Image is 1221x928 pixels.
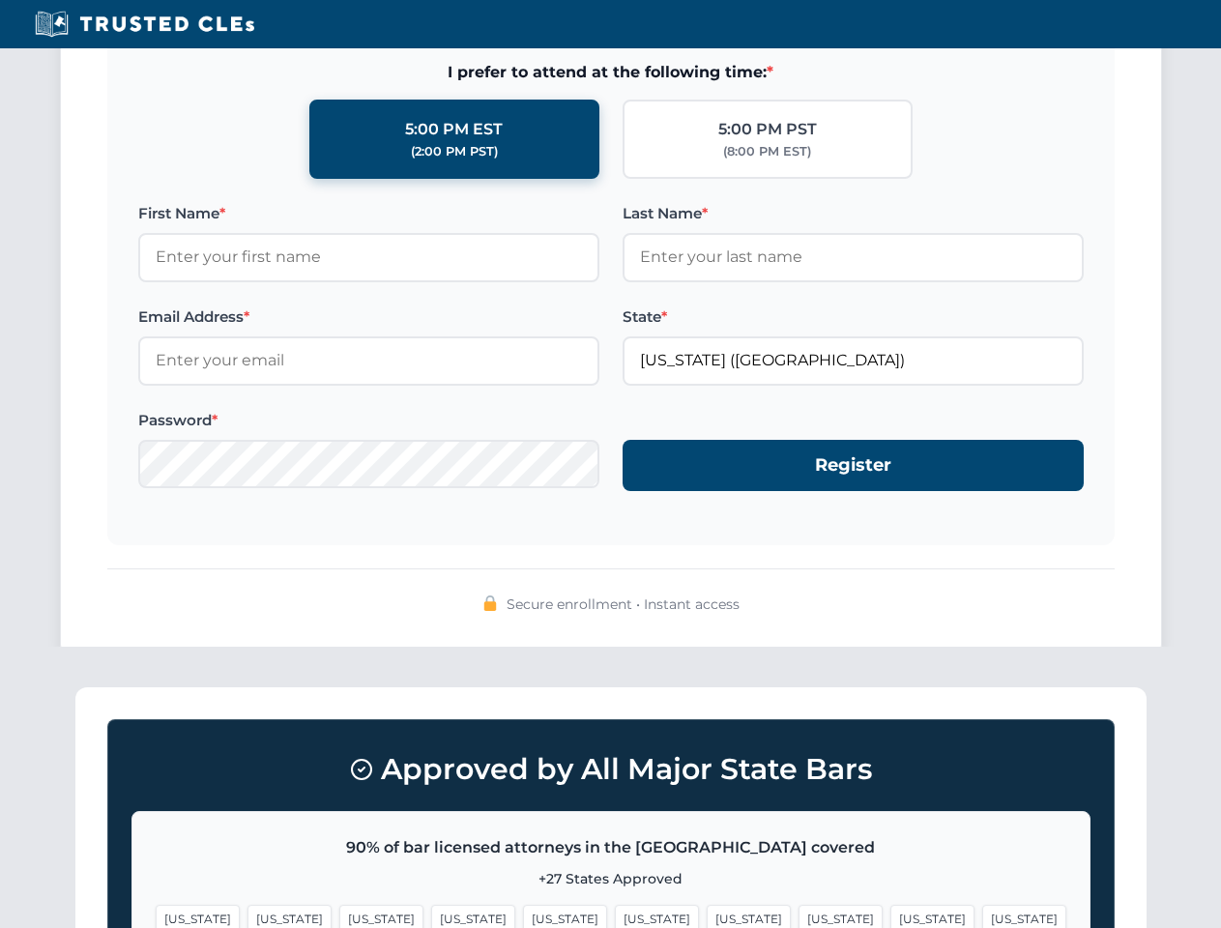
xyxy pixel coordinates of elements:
[138,336,599,385] input: Enter your email
[623,202,1084,225] label: Last Name
[623,336,1084,385] input: Florida (FL)
[411,142,498,161] div: (2:00 PM PST)
[623,305,1084,329] label: State
[156,835,1066,860] p: 90% of bar licensed attorneys in the [GEOGRAPHIC_DATA] covered
[138,233,599,281] input: Enter your first name
[138,409,599,432] label: Password
[507,594,740,615] span: Secure enrollment • Instant access
[718,117,817,142] div: 5:00 PM PST
[138,202,599,225] label: First Name
[723,142,811,161] div: (8:00 PM EST)
[138,305,599,329] label: Email Address
[131,743,1090,796] h3: Approved by All Major State Bars
[482,595,498,611] img: 🔒
[623,233,1084,281] input: Enter your last name
[156,868,1066,889] p: +27 States Approved
[405,117,503,142] div: 5:00 PM EST
[29,10,260,39] img: Trusted CLEs
[623,440,1084,491] button: Register
[138,60,1084,85] span: I prefer to attend at the following time:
